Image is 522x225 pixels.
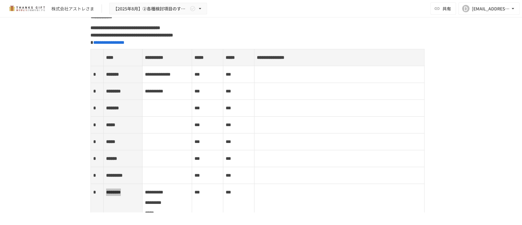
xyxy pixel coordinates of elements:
[462,5,469,12] div: D
[113,5,188,13] span: 【2025年8月】②各種検討項目のすり合わせ/ THANKS GIFTキックオフMTG
[458,2,520,15] button: D[EMAIL_ADDRESS][DOMAIN_NAME]
[442,5,451,12] span: 共有
[109,3,207,15] button: 【2025年8月】②各種検討項目のすり合わせ/ THANKS GIFTキックオフMTG
[472,5,510,13] div: [EMAIL_ADDRESS][DOMAIN_NAME]
[430,2,456,15] button: 共有
[51,6,94,12] div: 株式会社アストレさま
[7,4,46,13] img: mMP1OxWUAhQbsRWCurg7vIHe5HqDpP7qZo7fRoNLXQh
